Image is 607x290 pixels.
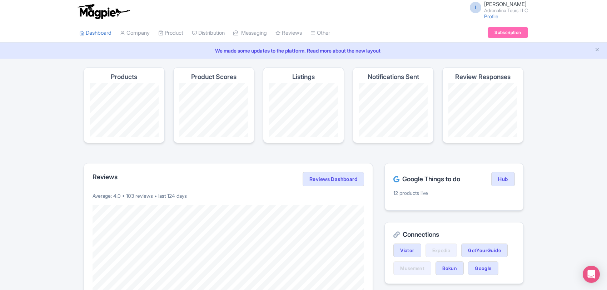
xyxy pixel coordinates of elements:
a: Google [468,261,498,275]
span: [PERSON_NAME] [484,1,527,8]
a: Musement [393,261,431,275]
a: Dashboard [79,23,111,43]
a: Reviews Dashboard [303,172,364,186]
a: I [PERSON_NAME] Adrenalina Tours LLC [466,1,528,13]
a: Other [310,23,330,43]
a: GetYourGuide [461,244,508,257]
img: logo-ab69f6fb50320c5b225c76a69d11143b.png [76,4,131,19]
h4: Products [111,73,137,80]
a: Reviews [275,23,302,43]
a: Expedia [426,244,457,257]
a: Viator [393,244,421,257]
h4: Notifications Sent [368,73,419,80]
button: Close announcement [594,46,600,54]
a: Bokun [436,261,464,275]
a: We made some updates to the platform. Read more about the new layout [4,47,603,54]
a: Company [120,23,150,43]
a: Product [158,23,183,43]
h2: Google Things to do [393,176,460,183]
h2: Reviews [93,173,118,181]
a: Distribution [192,23,225,43]
a: Profile [484,13,498,19]
div: Open Intercom Messenger [583,266,600,283]
p: Average: 4.0 • 103 reviews • last 124 days [93,192,364,200]
a: Hub [491,172,514,186]
a: Subscription [488,27,528,38]
h4: Product Scores [191,73,237,80]
p: 12 products live [393,189,514,197]
h4: Review Responses [455,73,511,80]
a: Messaging [233,23,267,43]
small: Adrenalina Tours LLC [484,8,528,13]
h2: Connections [393,231,514,238]
span: I [470,2,481,13]
h4: Listings [292,73,315,80]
